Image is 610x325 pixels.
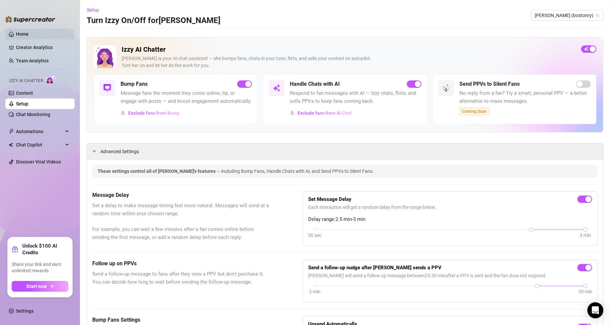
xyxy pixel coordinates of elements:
span: These settings control all of [PERSON_NAME]'s features [98,169,217,174]
span: Each interaction will get a random delay from the range below. [308,204,592,211]
button: Exclude fans from Bump [121,108,180,118]
span: Exclude fans from AI Chat [298,110,352,116]
button: Start nowarrow-right [12,281,68,292]
a: Team Analytics [16,58,49,63]
span: No reply from a fan? Try a smart, personal PPV — a better alternative to mass messages. [459,89,591,105]
span: — including Bump Fans, Handle Chats with AI, and Send PPVs to Silent Fans. [217,169,374,174]
div: 30 sec [308,232,321,239]
span: Chat Copilot [16,139,63,150]
span: Set a delay to make message timing feel more natural. Messages will send at a random time within ... [92,202,269,241]
h5: Send PPVs to Silent Fans [459,80,520,88]
button: Setup [87,5,105,15]
span: Ryan (bostonry) [535,10,599,20]
div: expanded [92,147,100,155]
span: arrow-right [49,284,54,289]
strong: Unlock $100 AI Credits [22,243,68,256]
span: Delay range: 2.5 min - 3 min [308,216,592,224]
img: AI Chatter [46,75,56,85]
div: 30 min [578,288,592,295]
span: Advanced Settings [100,148,139,155]
div: Open Intercom Messenger [587,302,603,318]
span: gift [12,246,18,253]
h5: Bump Fans [121,80,148,88]
a: Content [16,90,33,96]
a: Setup [16,101,28,106]
span: Exclude fans from Bump [128,110,180,116]
a: Settings [16,308,34,314]
span: Coming Soon [459,108,489,115]
div: 3 min [580,232,591,239]
strong: Set Message Delay [308,196,351,202]
a: Creator Analytics [16,42,69,53]
strong: Send a follow-up nudge after [PERSON_NAME] sends a PPV [308,265,441,271]
span: Share your link and earn unlimited rewards [12,261,68,274]
span: expanded [92,149,96,153]
a: Chat Monitoring [16,112,50,117]
span: Setup [87,7,99,13]
img: svg%3e [290,111,295,115]
h5: Bump Fans Settings [92,316,269,324]
h5: Message Delay [92,191,269,199]
img: svg%3e [442,84,450,92]
span: [PERSON_NAME] will send a follow-up message between 25 - 30 min after a PPV is sent and the fan d... [308,272,592,279]
img: svg%3e [103,84,111,92]
img: Izzy AI Chatter [94,45,116,68]
span: Message fans the moment they come online, tip, or engage with posts — and boost engagement automa... [121,89,252,105]
img: svg%3e [121,111,126,115]
span: Izzy AI Chatter [9,78,43,84]
h5: Handle Chats with AI [290,80,340,88]
span: team [596,13,600,17]
span: Send a follow-up message to fans after they view a PPV but don't purchase it. You can decide how ... [92,270,269,286]
span: Start now [26,284,47,289]
img: logo-BBDzfeDw.svg [5,16,55,23]
span: thunderbolt [9,129,14,134]
span: Respond to fan messages with AI — Izzy chats, flirts, and sells PPVs to keep fans coming back. [290,89,421,105]
span: Automations [16,126,63,137]
h5: Follow up on PPVs [92,260,269,268]
h2: Izzy AI Chatter [122,45,576,54]
h3: Turn Izzy On/Off for [PERSON_NAME] [87,15,221,26]
a: Home [16,31,29,37]
button: Exclude fans from AI Chat [290,108,352,118]
div: 2 min [309,288,320,295]
img: Chat Copilot [9,142,13,147]
img: svg%3e [273,84,281,92]
div: [PERSON_NAME] is your AI chat assistant — she bumps fans, chats in your tone, flirts, and sells y... [122,55,576,69]
a: Discover Viral Videos [16,159,61,165]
